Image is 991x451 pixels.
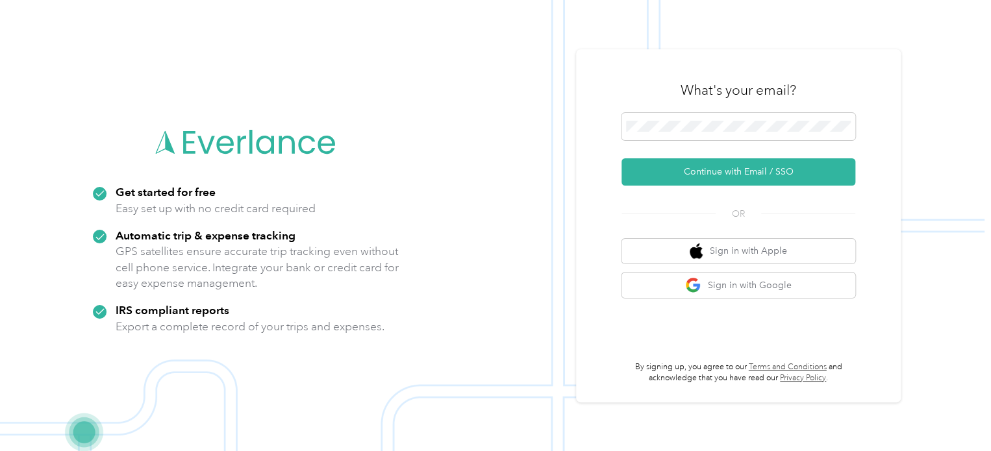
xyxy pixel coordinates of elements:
strong: Get started for free [116,185,216,199]
button: Continue with Email / SSO [621,158,855,186]
a: Terms and Conditions [749,362,827,372]
span: OR [716,207,761,221]
strong: IRS compliant reports [116,303,229,317]
img: apple logo [690,243,703,260]
button: apple logoSign in with Apple [621,239,855,264]
img: google logo [685,277,701,293]
strong: Automatic trip & expense tracking [116,228,295,242]
h3: What's your email? [681,81,796,99]
p: Easy set up with no credit card required [116,201,316,217]
p: By signing up, you agree to our and acknowledge that you have read our . [621,361,855,384]
iframe: Everlance-gr Chat Button Frame [918,378,991,451]
button: google logoSign in with Google [621,273,855,298]
a: Privacy Policy [780,373,826,383]
p: GPS satellites ensure accurate trip tracking even without cell phone service. Integrate your bank... [116,243,399,291]
p: Export a complete record of your trips and expenses. [116,319,384,335]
